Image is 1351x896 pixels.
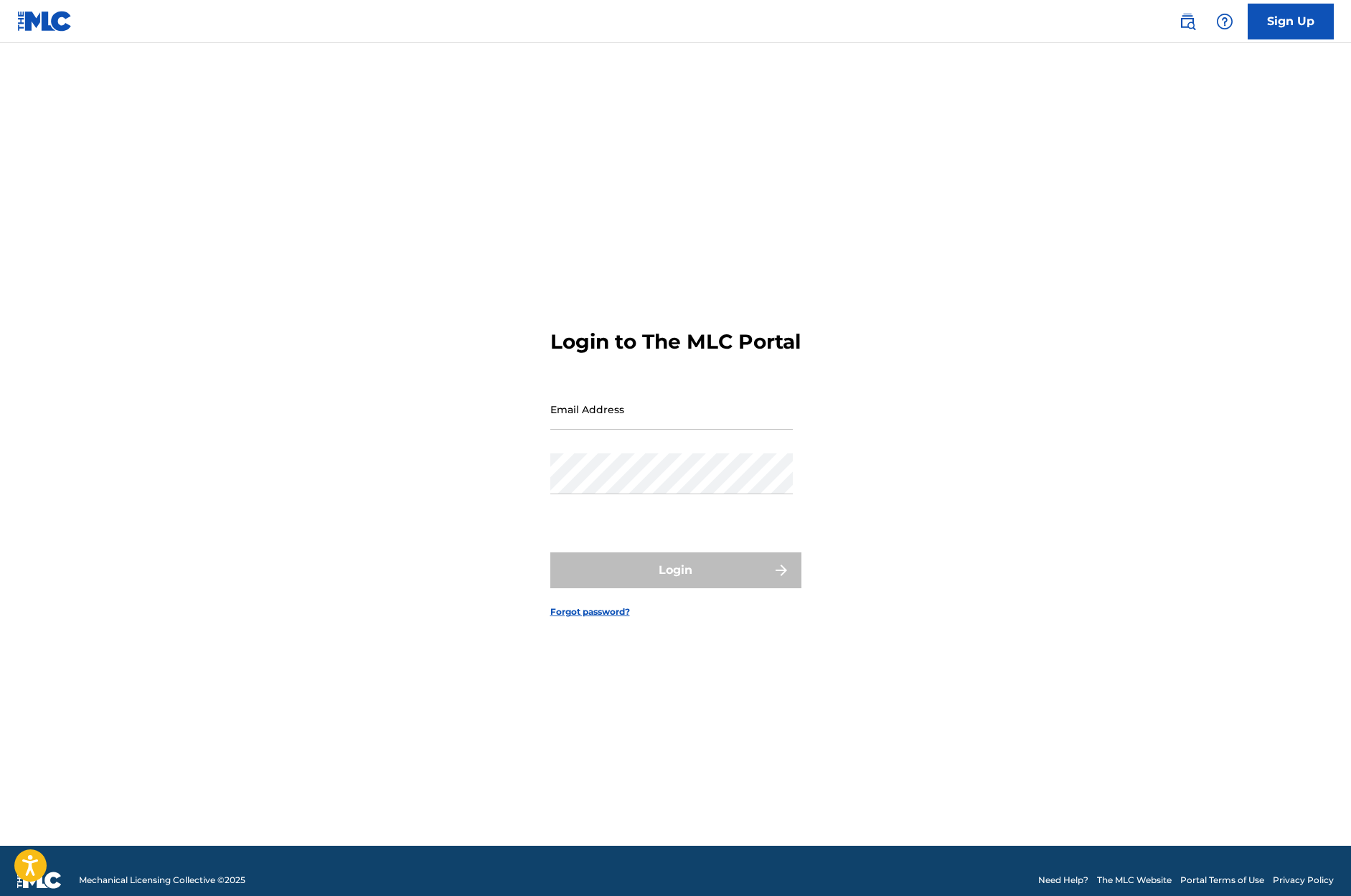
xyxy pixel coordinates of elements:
[1173,7,1202,36] a: Public Search
[1248,4,1334,39] a: Sign Up
[1179,13,1196,30] img: search
[550,605,630,618] a: Forgot password?
[1216,13,1233,30] img: help
[1180,874,1264,887] a: Portal Terms of Use
[1038,874,1088,887] a: Need Help?
[17,11,72,32] img: MLC Logo
[550,329,801,354] h3: Login to The MLC Portal
[1273,874,1334,887] a: Privacy Policy
[1097,874,1172,887] a: The MLC Website
[17,872,62,889] img: logo
[1210,7,1239,36] div: Help
[79,874,245,887] span: Mechanical Licensing Collective © 2025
